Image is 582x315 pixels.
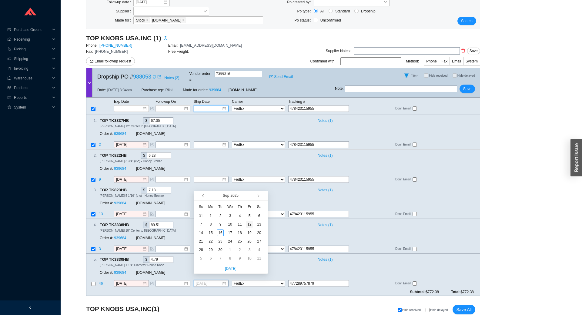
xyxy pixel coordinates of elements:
[297,7,314,15] label: Po type:
[227,213,233,219] div: 3
[217,255,224,262] div: 7
[424,73,428,78] input: Hide received
[225,237,235,246] td: 2025-09-24
[157,74,161,80] a: export
[254,212,264,220] td: 2025-09-06
[461,290,474,294] span: $772.38
[236,255,243,262] div: 9
[86,152,97,159] div: 2 .
[410,289,439,295] span: Subtotal:
[315,222,333,226] button: Notes (1)
[245,254,254,263] td: 2025-10-10
[90,59,93,64] span: mail
[114,99,129,104] span: Exp Date
[7,106,12,109] span: setting
[245,237,254,246] td: 2025-09-26
[196,229,206,237] td: 2025-09-14
[194,99,210,104] span: Ship Date
[86,187,97,193] div: 3 .
[453,305,475,314] button: Save All
[236,221,243,228] div: 11
[164,75,179,81] span: Notes ( 2 )
[288,99,305,104] span: Tracking #
[453,73,457,78] input: Hide delayed
[114,201,126,206] a: 939684
[150,107,154,110] span: form
[207,246,214,253] div: 29
[217,246,224,253] div: 30
[235,237,245,246] td: 2025-09-25
[246,246,253,253] div: 3
[256,230,263,236] div: 20
[100,159,162,163] span: [PERSON_NAME] 3 3/4" (c-c) - Honey Bronze
[217,238,224,245] div: 23
[14,35,50,44] span: Receiving
[236,213,243,219] div: 4
[245,246,254,254] td: 2025-10-03
[402,71,411,80] button: Filter
[100,166,113,171] span: Order #:
[235,202,245,212] th: Th
[114,132,126,136] a: 939684
[315,152,333,156] button: Notes (1)
[441,59,447,63] span: Fax
[209,88,221,92] a: 939684
[269,74,293,80] a: mailSend Email
[395,106,413,111] span: Don't Email
[151,17,186,23] span: QualityBath.com
[198,246,204,253] div: 28
[395,177,413,182] span: Don't Email
[183,88,208,92] span: Made for order:
[100,194,164,197] span: [PERSON_NAME] 5 1/16" (c-c) - Honey Bronze
[116,280,142,287] input: 9/15/2025
[14,44,50,54] span: Picking
[235,246,245,254] td: 2025-10-02
[114,270,126,275] a: 939684
[116,142,142,148] input: 9/15/2025
[246,238,253,245] div: 26
[217,213,224,219] div: 2
[182,18,185,22] span: close
[198,255,204,262] div: 5
[100,229,176,232] span: [PERSON_NAME] 18" Center to [GEOGRAPHIC_DATA]
[100,201,113,206] span: Order #:
[457,74,475,77] span: Hide delayed
[206,229,216,237] td: 2025-09-15
[245,202,254,212] th: Fr
[198,213,204,219] div: 31
[236,238,243,245] div: 25
[225,212,235,220] td: 2025-09-03
[207,255,214,262] div: 6
[318,152,333,159] span: Notes ( 1 )
[254,202,264,212] th: Sa
[99,247,102,251] span: 3
[318,222,333,228] span: Notes ( 1 )
[189,71,213,83] span: Vendor order # :
[229,87,258,93] span: [DOMAIN_NAME]
[28,306,32,310] span: left
[136,236,165,240] span: [DOMAIN_NAME]
[246,213,253,219] div: 5
[86,34,161,42] h3: TOP KNOBS USA,INC (1)
[99,281,104,286] span: 46
[168,43,178,48] span: Email:
[196,212,206,220] td: 2025-08-31
[216,229,225,237] td: 2025-09-16
[333,8,353,14] span: Standard
[206,246,216,254] td: 2025-09-29
[457,17,476,25] button: Search
[196,202,206,212] th: Su
[227,221,233,228] div: 10
[452,59,461,63] span: Email
[143,256,149,263] div: $
[225,246,235,254] td: 2025-10-01
[227,246,233,253] div: 1
[206,237,216,246] td: 2025-09-22
[116,176,142,183] input: 9/15/2025
[136,132,165,136] span: [DOMAIN_NAME]
[97,87,106,93] span: Date:
[254,229,264,237] td: 2025-09-20
[130,222,134,228] div: Copy
[227,255,233,262] div: 8
[86,222,97,228] div: 4 .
